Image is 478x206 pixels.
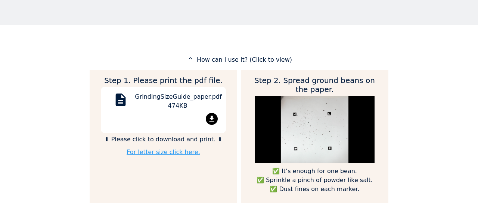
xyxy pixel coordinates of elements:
[135,92,220,113] div: GrindingSizeGuide_paper.pdf 474KB
[112,92,130,110] mat-icon: description
[186,55,195,62] mat-icon: expand_less
[255,96,375,163] img: guide
[101,135,226,144] p: ⬆ Please click to download and print. ⬆
[252,167,377,194] p: ✅ It’s enough for one bean. ✅ Sprinkle a pinch of powder like salt. ✅ Dust fines on each marker.
[206,113,218,125] mat-icon: file_download
[127,148,200,156] a: For letter size click here.
[252,76,377,94] h2: Step 2. Spread ground beans on the paper.
[101,76,226,85] h2: Step 1. Please print the pdf file.
[90,55,388,64] p: How can I use it? (Click to view)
